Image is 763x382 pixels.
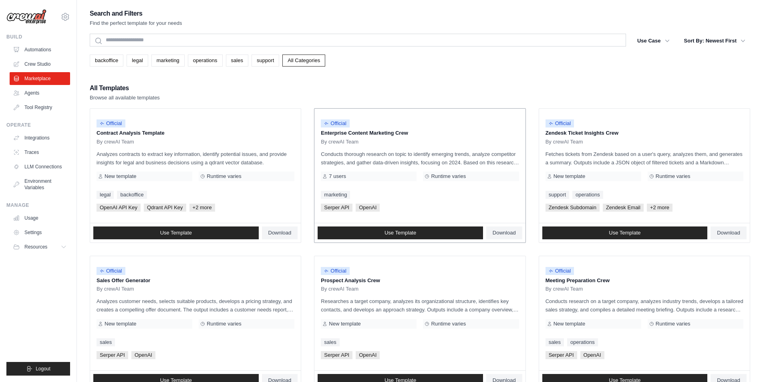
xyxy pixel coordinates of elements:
[10,241,70,253] button: Resources
[321,297,519,314] p: Researches a target company, analyzes its organizational structure, identifies key contacts, and ...
[711,226,747,239] a: Download
[97,119,125,127] span: Official
[252,55,279,67] a: support
[10,87,70,99] a: Agents
[321,191,350,199] a: marketing
[207,173,242,180] span: Runtime varies
[580,351,604,359] span: OpenAI
[262,226,298,239] a: Download
[546,351,577,359] span: Serper API
[6,202,70,208] div: Manage
[717,230,740,236] span: Download
[10,72,70,85] a: Marketplace
[546,150,743,167] p: Fetches tickets from Zendesk based on a user's query, analyzes them, and generates a summary. Out...
[321,351,352,359] span: Serper API
[131,351,155,359] span: OpenAI
[97,277,294,285] p: Sales Offer Generator
[97,267,125,275] span: Official
[656,321,691,327] span: Runtime varies
[97,297,294,314] p: Analyzes customer needs, selects suitable products, develops a pricing strategy, and creates a co...
[321,139,358,145] span: By crewAI Team
[97,204,141,212] span: OpenAI API Key
[6,9,46,24] img: Logo
[151,55,185,67] a: marketing
[609,230,640,236] span: Use Template
[97,150,294,167] p: Analyzes contracts to extract key information, identify potential issues, and provide insights fo...
[10,131,70,144] a: Integrations
[36,366,50,372] span: Logout
[542,226,708,239] a: Use Template
[567,338,598,346] a: operations
[97,129,294,137] p: Contract Analysis Template
[105,173,136,180] span: New template
[321,150,519,167] p: Conducts thorough research on topic to identify emerging trends, analyze competitor strategies, a...
[144,204,186,212] span: Qdrant API Key
[6,122,70,128] div: Operate
[486,226,522,239] a: Download
[93,226,259,239] a: Use Template
[105,321,136,327] span: New template
[10,101,70,114] a: Tool Registry
[90,8,182,19] h2: Search and Filters
[10,175,70,194] a: Environment Variables
[97,191,114,199] a: legal
[24,244,47,250] span: Resources
[546,139,583,145] span: By crewAI Team
[431,321,466,327] span: Runtime varies
[356,204,380,212] span: OpenAI
[97,286,134,292] span: By crewAI Team
[329,321,360,327] span: New template
[321,204,352,212] span: Serper API
[321,286,358,292] span: By crewAI Team
[321,277,519,285] p: Prospect Analysis Crew
[546,286,583,292] span: By crewAI Team
[321,119,350,127] span: Official
[6,362,70,376] button: Logout
[321,129,519,137] p: Enterprise Content Marketing Crew
[282,55,325,67] a: All Categories
[318,226,483,239] a: Use Template
[97,351,128,359] span: Serper API
[10,146,70,159] a: Traces
[10,58,70,71] a: Crew Studio
[90,83,160,94] h2: All Templates
[117,191,147,199] a: backoffice
[546,338,564,346] a: sales
[493,230,516,236] span: Download
[385,230,416,236] span: Use Template
[632,34,674,48] button: Use Case
[268,230,292,236] span: Download
[97,139,134,145] span: By crewAI Team
[90,94,160,102] p: Browse all available templates
[10,212,70,224] a: Usage
[546,191,569,199] a: support
[188,55,223,67] a: operations
[356,351,380,359] span: OpenAI
[189,204,215,212] span: +2 more
[97,338,115,346] a: sales
[127,55,148,67] a: legal
[10,43,70,56] a: Automations
[546,204,600,212] span: Zendesk Subdomain
[546,129,743,137] p: Zendesk Ticket Insights Crew
[554,173,585,180] span: New template
[546,297,743,314] p: Conducts research on a target company, analyzes industry trends, develops a tailored sales strate...
[90,55,123,67] a: backoffice
[554,321,585,327] span: New template
[679,34,750,48] button: Sort By: Newest First
[6,34,70,40] div: Build
[603,204,644,212] span: Zendesk Email
[572,191,603,199] a: operations
[10,160,70,173] a: LLM Connections
[647,204,672,212] span: +2 more
[207,321,242,327] span: Runtime varies
[321,267,350,275] span: Official
[546,277,743,285] p: Meeting Preparation Crew
[329,173,346,180] span: 7 users
[226,55,248,67] a: sales
[321,338,339,346] a: sales
[431,173,466,180] span: Runtime varies
[546,119,574,127] span: Official
[656,173,691,180] span: Runtime varies
[90,19,182,27] p: Find the perfect template for your needs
